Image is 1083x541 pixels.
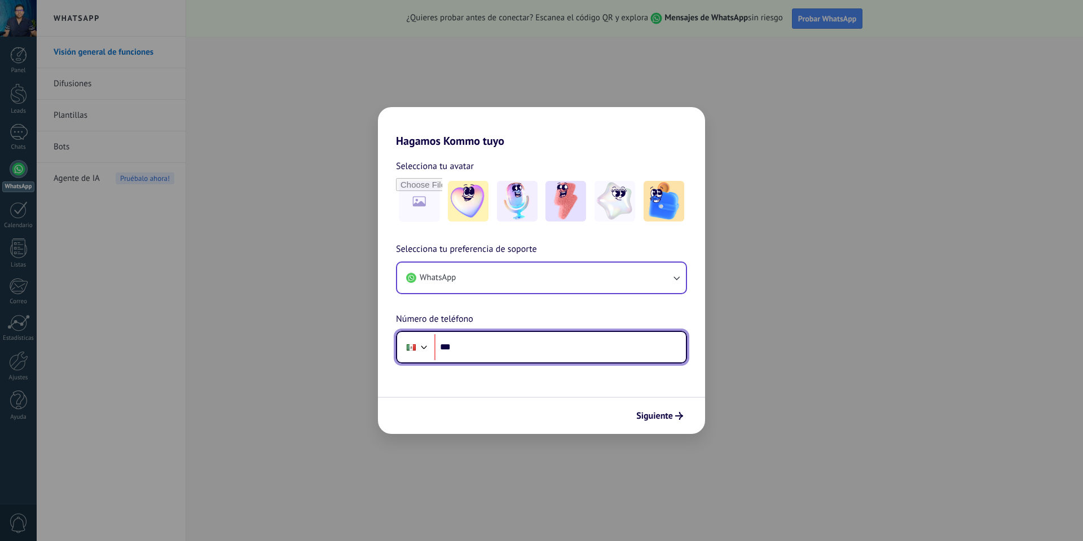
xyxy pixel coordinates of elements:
[420,272,456,283] span: WhatsApp
[378,107,705,148] h2: Hagamos Kommo tuyo
[400,335,422,359] div: Mexico: + 52
[396,242,537,257] span: Selecciona tu preferencia de soporte
[545,181,586,221] img: -3.jpeg
[497,181,538,221] img: -2.jpeg
[636,412,673,420] span: Siguiente
[644,181,684,221] img: -5.jpeg
[595,181,635,221] img: -4.jpeg
[448,181,488,221] img: -1.jpeg
[396,159,474,174] span: Selecciona tu avatar
[396,312,473,327] span: Número de teléfono
[631,406,688,425] button: Siguiente
[397,263,686,293] button: WhatsApp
